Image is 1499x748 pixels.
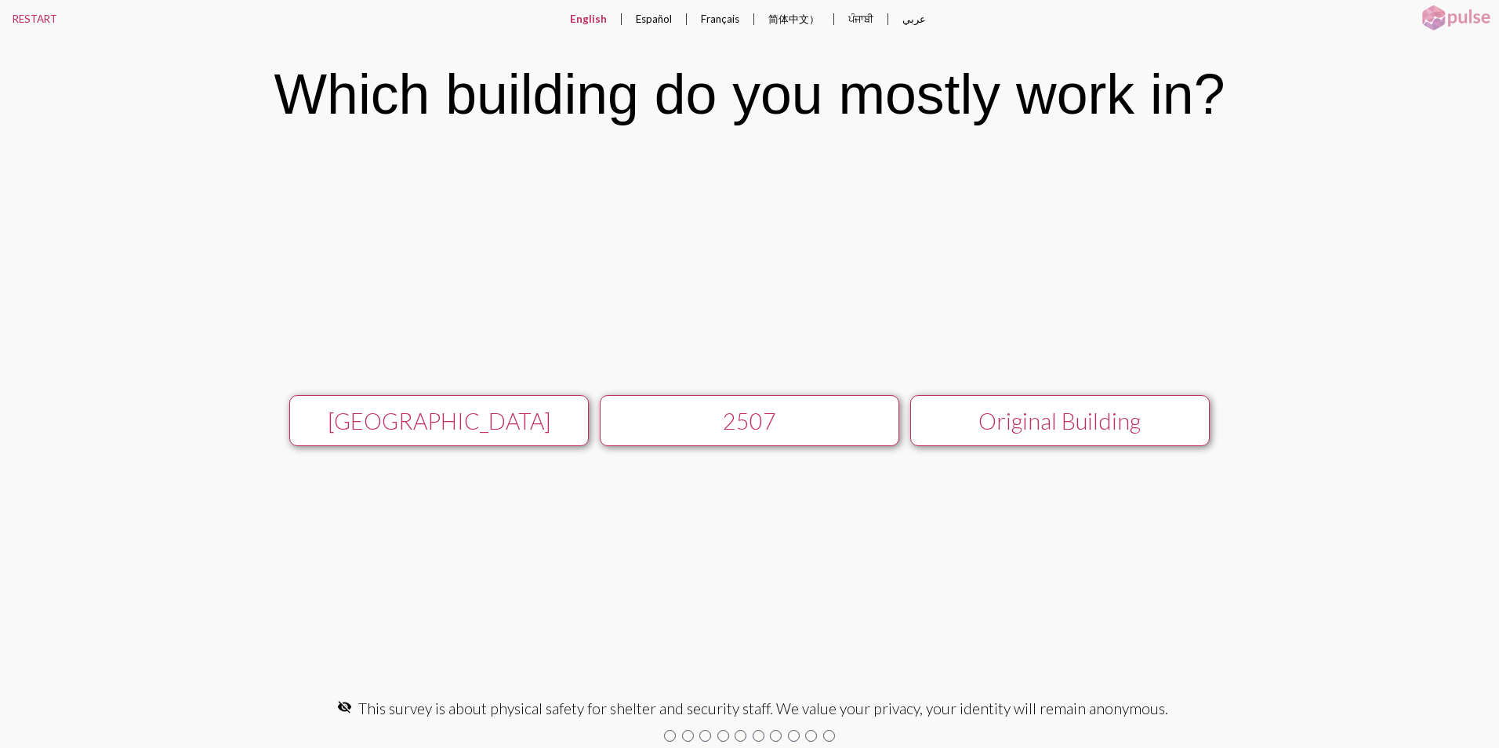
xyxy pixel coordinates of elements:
div: 2507 [615,408,883,434]
div: [GEOGRAPHIC_DATA] [305,408,572,434]
img: pulsehorizontalsmall.png [1417,4,1495,32]
button: Original Building [910,395,1210,446]
div: Original Building [926,408,1193,434]
div: Which building do you mostly work in? [274,62,1225,126]
mat-icon: visibility_off [337,699,352,714]
span: This survey is about physical safety for shelter and security staff. We value your privacy, your ... [358,699,1168,717]
button: 2507 [600,395,899,446]
button: [GEOGRAPHIC_DATA] [289,395,589,446]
